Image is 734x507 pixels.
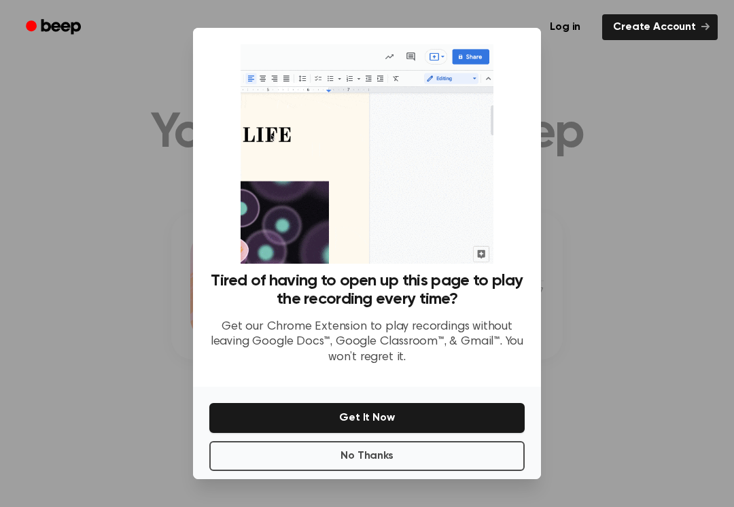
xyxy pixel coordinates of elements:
[16,14,93,41] a: Beep
[209,441,525,471] button: No Thanks
[209,272,525,309] h3: Tired of having to open up this page to play the recording every time?
[209,403,525,433] button: Get It Now
[209,319,525,366] p: Get our Chrome Extension to play recordings without leaving Google Docs™, Google Classroom™, & Gm...
[602,14,718,40] a: Create Account
[241,44,493,264] img: Beep extension in action
[536,12,594,43] a: Log in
